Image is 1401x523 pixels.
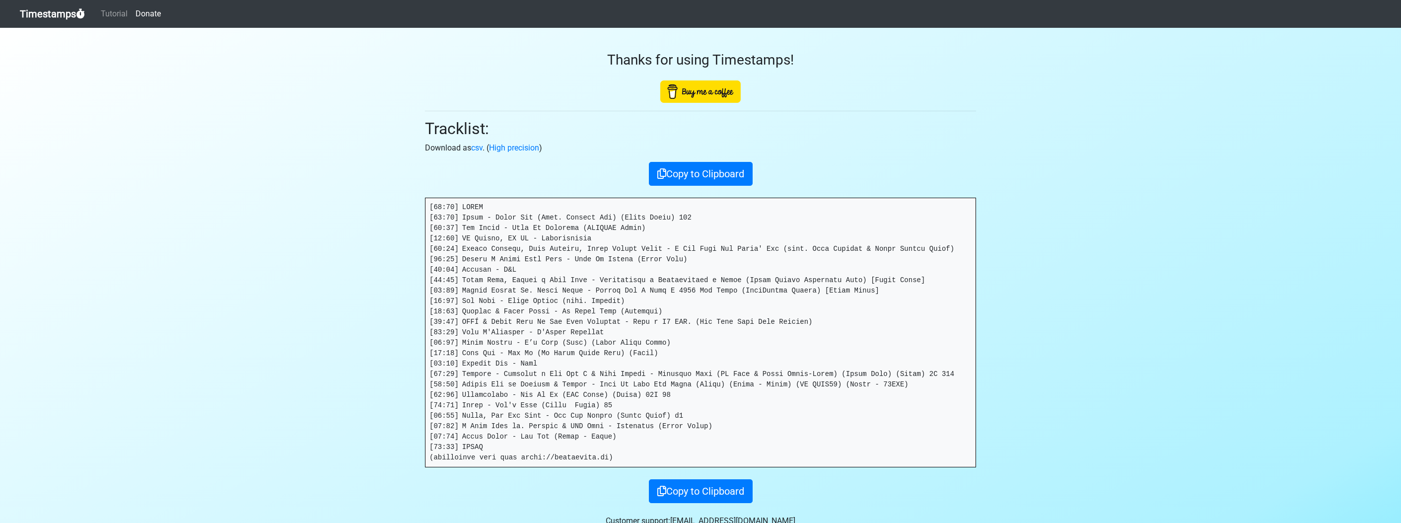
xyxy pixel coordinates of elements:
img: Buy Me A Coffee [660,80,741,103]
button: Copy to Clipboard [649,479,753,503]
a: Tutorial [97,4,132,24]
a: csv [471,143,483,152]
a: Donate [132,4,165,24]
a: Timestamps [20,4,85,24]
p: Download as . ( ) [425,142,976,154]
pre: [68:70] LOREM [63:70] Ipsum - Dolor Sit (Amet. Consect Adi) (Elits Doeiu) 102 [60:37] Tem Incid -... [425,198,976,467]
a: High precision [489,143,539,152]
h2: Tracklist: [425,119,976,138]
button: Copy to Clipboard [649,162,753,186]
h3: Thanks for using Timestamps! [425,52,976,69]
